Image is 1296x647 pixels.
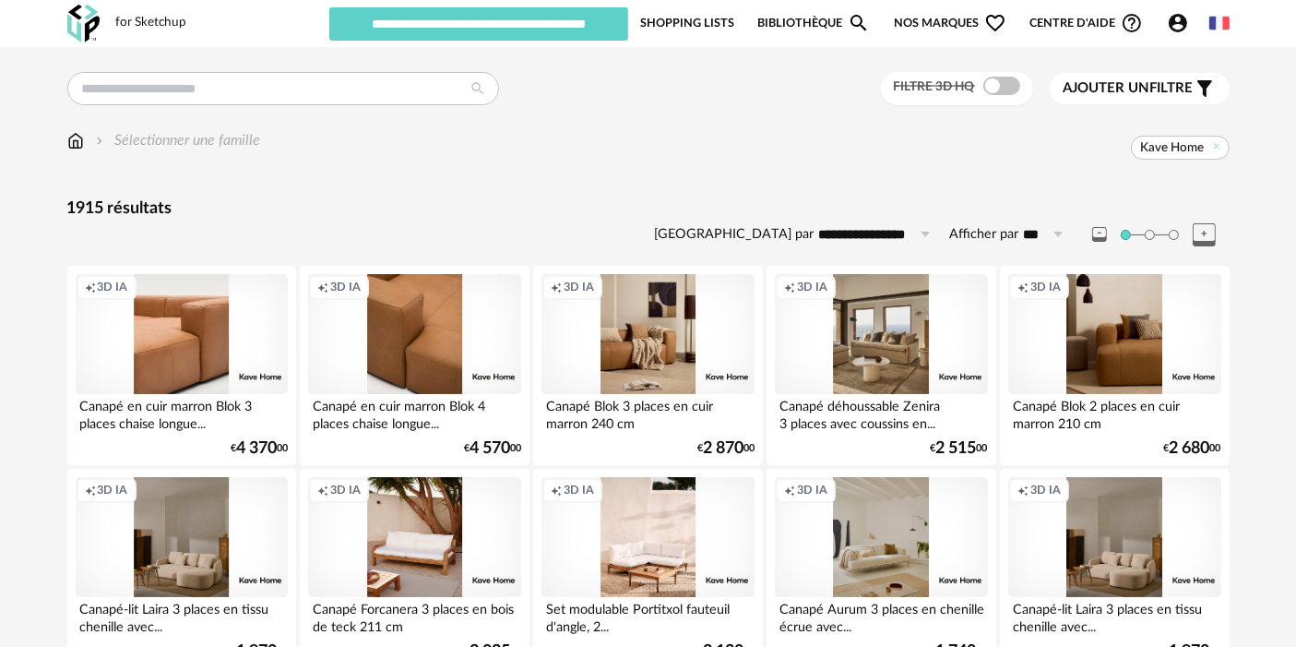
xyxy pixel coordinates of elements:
div: 1915 résultats [67,198,1230,220]
img: OXP [67,5,100,42]
span: Creation icon [85,483,96,497]
span: filtre [1064,79,1194,98]
div: € 00 [931,442,988,455]
a: BibliothèqueMagnify icon [757,6,870,41]
span: Creation icon [551,280,562,294]
div: Canapé en cuir marron Blok 3 places chaise longue... [76,394,288,431]
span: Account Circle icon [1167,12,1197,34]
span: Creation icon [85,280,96,294]
span: 2 870 [703,442,743,455]
span: 2 680 [1170,442,1210,455]
span: 3D IA [98,483,128,497]
div: Canapé Blok 3 places en cuir marron 240 cm [541,394,754,431]
div: Canapé en cuir marron Blok 4 places chaise longue... [308,394,520,431]
span: Filter icon [1194,78,1216,100]
span: Creation icon [784,280,795,294]
div: € 00 [464,442,521,455]
span: Magnify icon [848,12,870,34]
div: Sélectionner une famille [92,130,261,151]
span: Filtre 3D HQ [894,80,975,93]
span: 3D IA [330,280,361,294]
span: 3D IA [797,483,827,497]
a: Creation icon 3D IA Canapé Blok 2 places en cuir marron 210 cm €2 68000 [1000,266,1229,465]
a: Shopping Lists [640,6,734,41]
span: Creation icon [551,483,562,497]
div: € 00 [697,442,755,455]
span: 3D IA [1030,483,1061,497]
img: fr [1209,13,1230,33]
div: for Sketchup [116,15,187,31]
span: Creation icon [317,280,328,294]
div: € 00 [231,442,288,455]
label: [GEOGRAPHIC_DATA] par [655,226,814,244]
span: Ajouter un [1064,81,1150,95]
div: Canapé Blok 2 places en cuir marron 210 cm [1008,394,1220,431]
span: 4 570 [470,442,510,455]
span: Creation icon [1017,483,1028,497]
span: Account Circle icon [1167,12,1189,34]
span: Kave Home [1141,139,1205,156]
span: Help Circle Outline icon [1121,12,1143,34]
div: Set modulable Portitxol fauteuil d'angle, 2... [541,597,754,634]
span: 4 370 [236,442,277,455]
label: Afficher par [950,226,1019,244]
a: Creation icon 3D IA Canapé Blok 3 places en cuir marron 240 cm €2 87000 [533,266,762,465]
div: Canapé Aurum 3 places en chenille écrue avec... [775,597,987,634]
img: svg+xml;base64,PHN2ZyB3aWR0aD0iMTYiIGhlaWdodD0iMTYiIHZpZXdCb3g9IjAgMCAxNiAxNiIgZmlsbD0ibm9uZSIgeG... [92,130,107,151]
span: 3D IA [98,280,128,294]
div: Canapé déhoussable Zenira 3 places avec coussins en... [775,394,987,431]
div: Canapé Forcanera 3 places en bois de teck 211 cm [308,597,520,634]
span: Creation icon [784,483,795,497]
span: 3D IA [330,483,361,497]
div: € 00 [1164,442,1221,455]
span: 3D IA [1030,280,1061,294]
span: Centre d'aideHelp Circle Outline icon [1029,12,1143,34]
button: Ajouter unfiltre Filter icon [1050,73,1230,104]
span: 3D IA [797,280,827,294]
a: Creation icon 3D IA Canapé déhoussable Zenira 3 places avec coussins en... €2 51500 [767,266,995,465]
span: Nos marques [894,6,1006,41]
span: 3D IA [564,280,594,294]
div: Canapé-lit Laira 3 places en tissu chenille avec... [76,597,288,634]
span: Heart Outline icon [984,12,1006,34]
span: Creation icon [317,483,328,497]
div: Canapé-lit Laira 3 places en tissu chenille avec... [1008,597,1220,634]
span: 2 515 [936,442,977,455]
span: 3D IA [564,483,594,497]
a: Creation icon 3D IA Canapé en cuir marron Blok 3 places chaise longue... €4 37000 [67,266,296,465]
span: Creation icon [1017,280,1028,294]
img: svg+xml;base64,PHN2ZyB3aWR0aD0iMTYiIGhlaWdodD0iMTciIHZpZXdCb3g9IjAgMCAxNiAxNyIgZmlsbD0ibm9uZSIgeG... [67,130,84,151]
a: Creation icon 3D IA Canapé en cuir marron Blok 4 places chaise longue... €4 57000 [300,266,529,465]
